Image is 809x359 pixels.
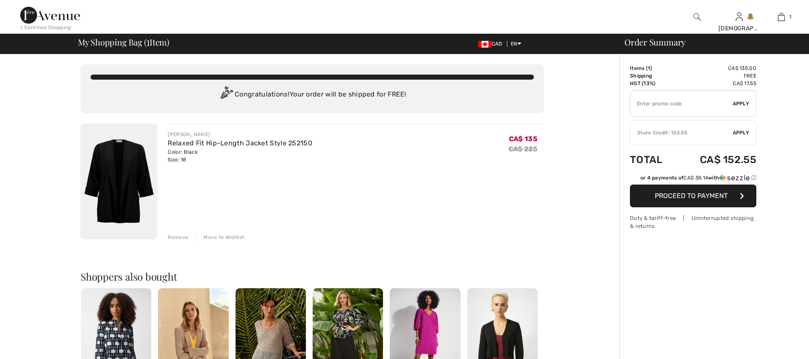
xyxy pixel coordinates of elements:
span: 1 [648,65,650,71]
span: Proceed to Payment [655,192,728,200]
span: 1 [147,36,150,47]
img: My Info [736,12,743,22]
span: 1 [789,13,791,21]
div: Store Credit: 152.55 [630,129,733,137]
s: CA$ 225 [509,145,537,153]
img: Sezzle [719,174,750,182]
span: Apply [733,100,750,107]
td: Items ( ) [630,64,676,72]
td: Free [676,72,756,80]
td: Total [630,145,676,174]
img: 1ère Avenue [20,7,80,24]
div: or 4 payments of with [640,174,756,182]
div: Color: Black Size: 18 [168,148,312,163]
span: My Shopping Bag ( Item) [78,38,169,46]
div: Move to Wishlist [196,233,244,241]
div: [PERSON_NAME] [168,131,312,138]
img: search the website [694,12,701,22]
span: CA$ 38.14 [683,175,708,181]
td: CA$ 152.55 [676,145,756,174]
img: Relaxed Fit Hip-Length Jacket Style 252150 [80,123,158,239]
img: Congratulation2.svg [218,86,235,103]
input: Promo code [630,91,733,116]
a: 1 [761,12,802,22]
span: CAD [478,41,506,47]
div: Congratulations! Your order will be shipped for FREE! [91,86,534,103]
td: CA$ 17.55 [676,80,756,87]
span: EN [511,41,521,47]
td: CA$ 135.00 [676,64,756,72]
a: Relaxed Fit Hip-Length Jacket Style 252150 [168,139,312,147]
div: Duty & tariff-free | Uninterrupted shipping & returns [630,214,756,230]
div: Remove [168,233,188,241]
div: < Continue Shopping [20,24,71,31]
div: Order Summary [614,38,804,46]
a: Sign In [736,13,743,21]
span: Apply [733,129,750,137]
h2: Shoppers also bought [80,271,544,281]
td: HST (13%) [630,80,676,87]
img: My Bag [778,12,785,22]
button: Proceed to Payment [630,185,756,207]
span: CA$ 135 [509,135,537,143]
td: Shipping [630,72,676,80]
img: Canadian Dollar [478,41,492,48]
div: [DEMOGRAPHIC_DATA] [718,24,760,33]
